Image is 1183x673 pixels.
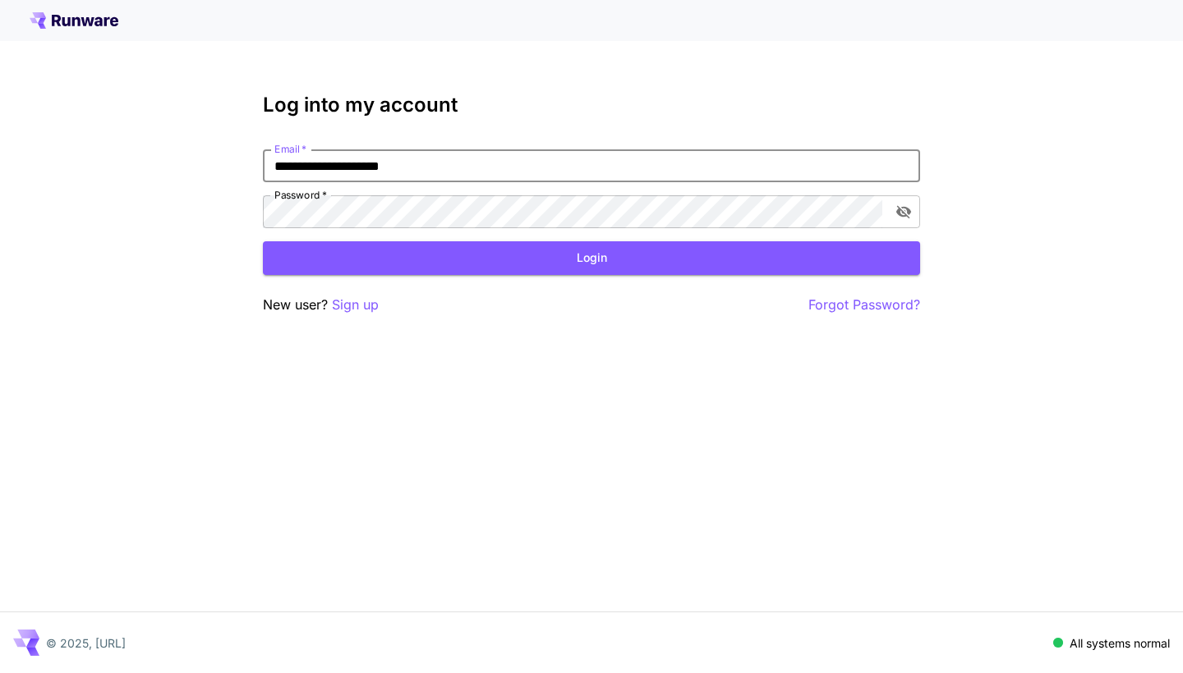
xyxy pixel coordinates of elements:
[332,295,379,315] button: Sign up
[263,94,920,117] h3: Log into my account
[274,188,327,202] label: Password
[1070,634,1170,652] p: All systems normal
[808,295,920,315] button: Forgot Password?
[274,142,306,156] label: Email
[46,634,126,652] p: © 2025, [URL]
[263,295,379,315] p: New user?
[889,197,918,227] button: toggle password visibility
[263,241,920,275] button: Login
